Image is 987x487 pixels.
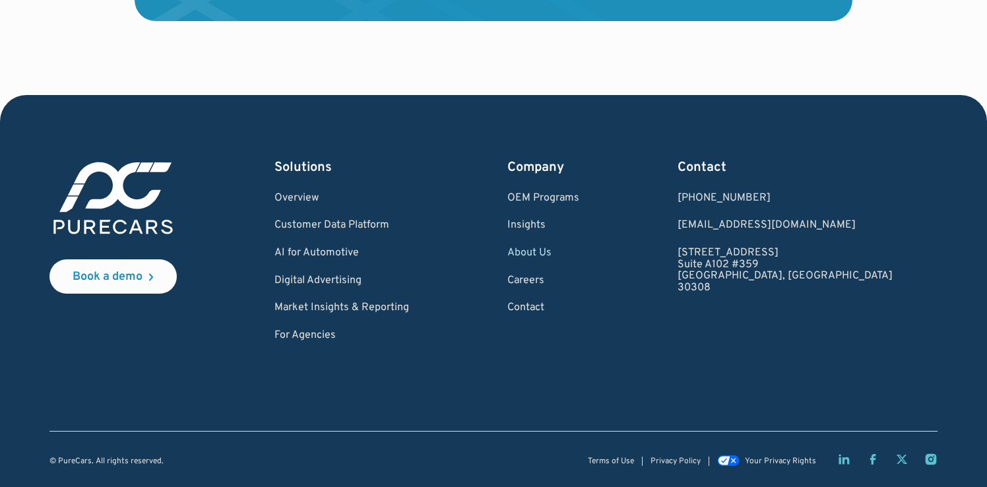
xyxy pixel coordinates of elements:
div: Your Privacy Rights [745,457,816,466]
div: Book a demo [73,271,143,283]
div: [PHONE_NUMBER] [678,193,893,205]
a: Email us [678,220,893,232]
a: Careers [507,275,579,287]
a: Facebook page [866,453,879,466]
a: Overview [274,193,409,205]
a: Privacy Policy [651,457,701,466]
a: Market Insights & Reporting [274,302,409,314]
a: About Us [507,247,579,259]
a: Book a demo [49,259,177,294]
a: Instagram page [924,453,938,466]
a: Customer Data Platform [274,220,409,232]
img: purecars logo [49,158,177,238]
a: Contact [507,302,579,314]
div: Contact [678,158,893,177]
a: Twitter X page [895,453,908,466]
div: Solutions [274,158,409,177]
a: Digital Advertising [274,275,409,287]
div: © PureCars. All rights reserved. [49,457,164,466]
a: For Agencies [274,330,409,342]
a: OEM Programs [507,193,579,205]
a: AI for Automotive [274,247,409,259]
div: Company [507,158,579,177]
a: Insights [507,220,579,232]
a: LinkedIn page [837,453,850,466]
a: Terms of Use [588,457,634,466]
a: Your Privacy Rights [717,457,816,466]
a: [STREET_ADDRESS]Suite A102 #359[GEOGRAPHIC_DATA], [GEOGRAPHIC_DATA]30308 [678,247,893,294]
